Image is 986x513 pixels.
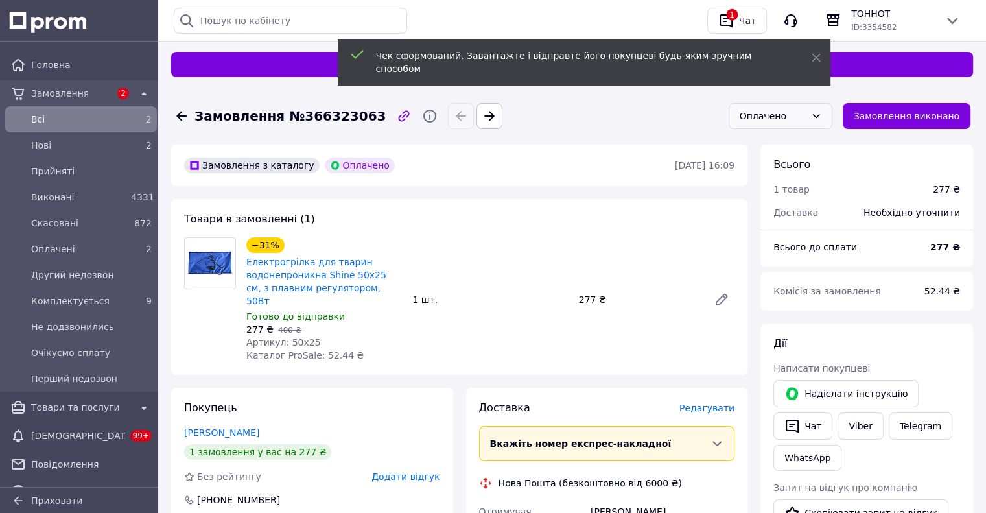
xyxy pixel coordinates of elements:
[31,346,152,359] span: Очікуємо сплату
[675,160,734,171] time: [DATE] 16:09
[185,238,235,289] img: Електрогрілка для тварин водонепроникна Shine 50х25 см, з плавним регулятором, 50Вт
[278,326,301,335] span: 400 ₴
[31,139,126,152] span: Нові
[31,486,131,499] span: Каталог ProSale
[736,11,758,30] div: Чат
[773,363,870,374] span: Написати покупцеві
[773,337,787,350] span: Дії
[146,296,152,306] span: 9
[246,350,364,361] span: Каталог ProSale: 52.44 ₴
[194,107,386,126] span: Замовлення №366323063
[31,372,152,385] span: Перший недозвон
[31,458,152,471] span: Повідомлення
[930,242,960,252] b: 277 ₴
[246,324,274,335] span: 277 ₴
[246,337,321,348] span: Артикул: 50х25
[740,109,806,123] div: Оплачено
[31,429,125,442] span: [DEMOGRAPHIC_DATA]
[773,445,841,471] a: WhatsApp
[773,158,810,171] span: Всього
[197,471,261,482] span: Без рейтингу
[933,183,960,196] div: 277 ₴
[246,237,285,253] div: −31%
[407,291,573,309] div: 1 шт.
[851,23,897,32] span: ID: 3354582
[184,213,315,225] span: Товари в замовленні (1)
[184,158,320,173] div: Замовлення з каталогу
[246,257,386,306] a: Електрогрілка для тварин водонепроникна Shine 50х25 см, з плавним регулятором, 50Вт
[184,444,331,460] div: 1 замовлення у вас на 277 ₴
[773,380,919,407] button: Надіслати інструкцію
[495,477,685,490] div: Нова Пошта (безкоштовно від 6000 ₴)
[174,8,407,34] input: Пошук по кабінету
[490,438,672,449] span: Вкажіть номер експрес-накладної
[679,403,734,413] span: Редагувати
[184,427,259,438] a: [PERSON_NAME]
[31,217,126,230] span: Скасовані
[31,165,152,178] span: Прийняті
[146,244,152,254] span: 2
[31,243,126,256] span: Оплачені
[376,49,779,75] div: Чек сформований. Завантажте і відправте його покупцеві будь-яким зручним способом
[773,483,917,493] span: Запит на відгук про компанію
[709,287,734,313] a: Редагувати
[325,158,395,173] div: Оплачено
[146,114,152,125] span: 2
[574,291,703,309] div: 277 ₴
[31,320,152,333] span: Не додзвонились
[773,184,810,195] span: 1 товар
[707,8,767,34] button: 1Чат
[371,471,440,482] span: Додати відгук
[31,87,110,100] span: Замовлення
[31,401,131,414] span: Товари та послуги
[31,58,152,71] span: Головна
[773,208,818,218] span: Доставка
[31,495,82,506] span: Приховати
[196,494,281,507] div: [PHONE_NUMBER]
[134,218,152,228] span: 872
[889,412,952,440] a: Telegram
[31,294,126,307] span: Комплектується
[843,103,971,129] button: Замовлення виконано
[924,286,960,296] span: 52.44 ₴
[773,412,832,440] button: Чат
[773,242,857,252] span: Всього до сплати
[31,113,126,126] span: Всi
[246,311,345,322] span: Готово до відправки
[851,7,934,20] span: TOHHOT
[117,88,129,99] span: 2
[773,286,881,296] span: Комісія за замовлення
[31,191,126,204] span: Виконані
[184,401,237,414] span: Покупець
[838,412,883,440] a: Viber
[856,198,968,227] div: Необхідно уточнити
[31,268,152,281] span: Другий недозвон
[479,401,530,414] span: Доставка
[131,192,154,202] span: 4331
[130,430,152,442] span: 99+
[146,140,152,150] span: 2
